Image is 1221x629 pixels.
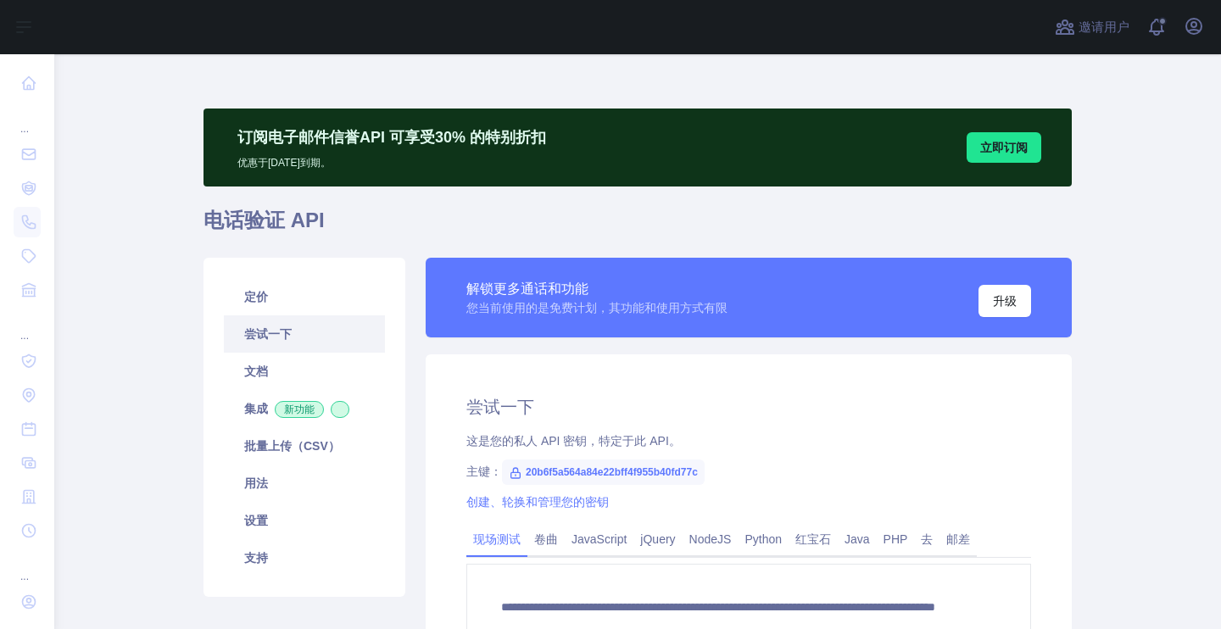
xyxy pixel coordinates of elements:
font: 这是您的私人 API 密钥，特定于此 API。 [466,434,681,448]
font: 20b6f5a564a84e22bff4f955b40fd77c [526,466,698,478]
font: NodeJS [689,532,732,546]
font: 去 [921,532,933,546]
font: % 的 [452,129,485,146]
font: 邀请用户 [1079,19,1129,34]
font: 文档 [244,365,268,378]
a: 创建、轮换和管理您的密钥 [466,495,609,509]
font: ... [20,123,29,135]
font: 批量上传（CSV） [244,439,340,453]
a: 支持 [224,539,385,576]
font: JavaScript [571,532,627,546]
font: 解锁更多通话和功能 [466,281,588,296]
font: 设置 [244,514,268,527]
font: 30 [435,129,452,146]
a: 尝试一下 [224,315,385,353]
font: 邮差 [946,532,970,546]
font: 您当前使用的是免费计划，其功能和使用方式有限 [466,301,728,314]
button: 升级 [978,285,1031,317]
a: 定价 [224,278,385,315]
font: 升级 [993,294,1017,308]
font: 电话验证 API [203,209,325,231]
font: PHP [884,532,908,546]
font: 特别折扣 [485,129,546,146]
font: ... [20,330,29,342]
font: 订阅 [237,129,268,146]
font: 用法 [244,476,268,490]
font: 红宝石 [795,532,831,546]
font: 现场测试 [473,532,521,546]
font: Java [845,532,870,546]
font: 集成 [244,402,268,415]
a: 设置 [224,502,385,539]
font: 。 [321,157,331,169]
a: 文档 [224,353,385,390]
font: ... [20,571,29,582]
button: 邀请用户 [1051,14,1133,41]
a: 批量上传（CSV） [224,427,385,465]
font: 卷曲 [534,532,558,546]
font: Python [744,532,782,546]
font: 主键： [466,465,502,478]
font: 尝试一下 [244,327,292,341]
font: 到期 [300,157,321,169]
font: 立即订阅 [980,141,1028,154]
font: 尝试一下 [466,398,534,416]
font: 支持 [244,551,268,565]
font: 定价 [244,290,268,303]
font: 电子邮件信誉API 可享受 [268,129,435,146]
font: 优惠于[DATE] [237,157,300,169]
a: 用法 [224,465,385,502]
font: 新功能 [284,404,315,415]
a: 集成新功能 [224,390,385,427]
font: jQuery [640,532,675,546]
button: 立即订阅 [967,132,1041,163]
